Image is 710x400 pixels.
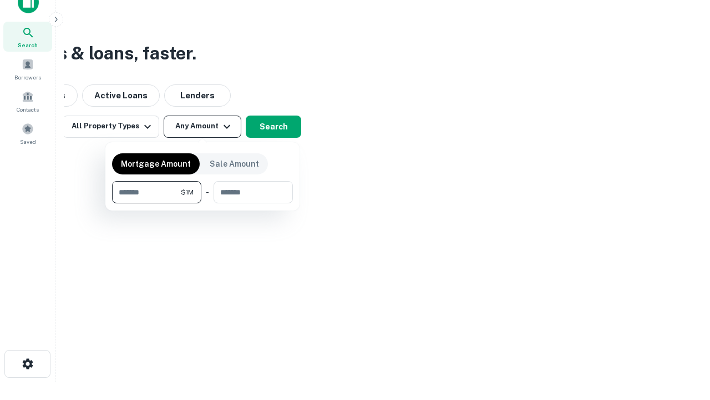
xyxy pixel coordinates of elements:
[121,158,191,170] p: Mortgage Amount
[210,158,259,170] p: Sale Amount
[181,187,194,197] span: $1M
[206,181,209,203] div: -
[655,276,710,329] iframe: Chat Widget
